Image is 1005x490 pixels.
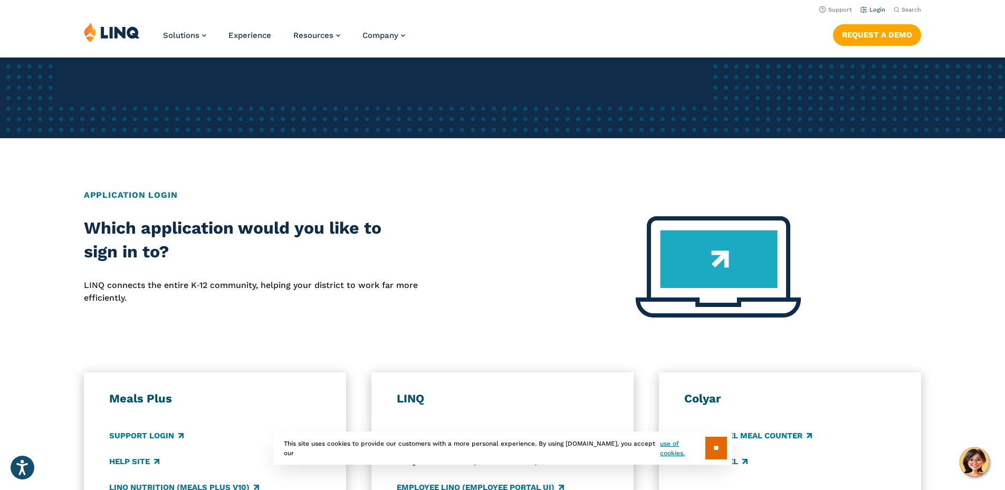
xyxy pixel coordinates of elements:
a: Request a Demo [833,24,921,45]
a: LINQ Finance/HR/Charter [397,430,517,441]
h3: Meals Plus [109,391,321,406]
nav: Button Navigation [833,22,921,45]
a: Support Login [109,430,184,441]
a: Company [362,31,405,40]
h2: Application Login [84,189,921,201]
a: Support [819,6,852,13]
span: Solutions [163,31,199,40]
button: Hello, have a question? Let’s chat. [960,447,989,477]
a: Solutions [163,31,206,40]
div: This site uses cookies to provide our customers with a more personal experience. By using [DOMAIN... [273,431,732,465]
h3: Colyar [684,391,896,406]
nav: Primary Navigation [163,22,405,57]
a: Resources [293,31,340,40]
span: Resources [293,31,333,40]
a: CARTEWHEEL Meal Counter [684,430,812,441]
p: LINQ connects the entire K‑12 community, helping your district to work far more efficiently. [84,279,418,305]
span: Company [362,31,398,40]
button: Open Search Bar [894,6,921,14]
h3: LINQ [397,391,609,406]
a: use of cookies. [660,439,705,458]
a: Login [860,6,885,13]
a: Experience [228,31,271,40]
span: Search [902,6,921,13]
h2: Which application would you like to sign in to? [84,216,418,264]
img: LINQ | K‑12 Software [84,22,140,42]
